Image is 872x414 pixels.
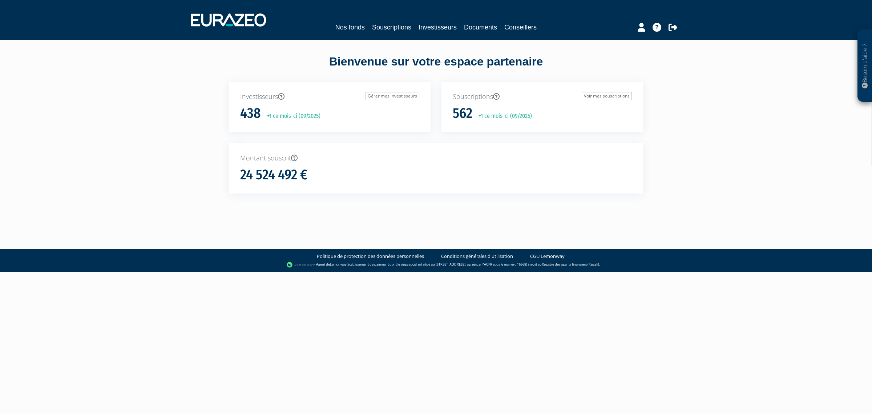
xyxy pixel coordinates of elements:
[453,106,472,121] h1: 562
[240,167,307,183] h1: 24 524 492 €
[223,53,649,82] div: Bienvenue sur votre espace partenaire
[464,22,497,32] a: Documents
[240,92,419,101] p: Investisseurs
[317,253,424,260] a: Politique de protection des données personnelles
[582,92,632,100] a: Voir mes souscriptions
[7,261,865,268] div: - Agent de (établissement de paiement dont le siège social est situé au [STREET_ADDRESS], agréé p...
[330,262,347,267] a: Lemonway
[419,22,457,32] a: Investisseurs
[240,106,261,121] h1: 438
[240,154,632,163] p: Montant souscrit
[262,112,320,120] p: +1 ce mois-ci (09/2025)
[191,13,266,27] img: 1732889491-logotype_eurazeo_blanc_rvb.png
[861,33,869,99] p: Besoin d'aide ?
[372,22,411,32] a: Souscriptions
[366,92,419,100] a: Gérer mes investisseurs
[335,22,365,32] a: Nos fonds
[441,253,513,260] a: Conditions générales d'utilisation
[504,22,537,32] a: Conseillers
[287,261,315,268] img: logo-lemonway.png
[473,112,532,120] p: +1 ce mois-ci (09/2025)
[453,92,632,101] p: Souscriptions
[530,253,565,260] a: CGU Lemonway
[542,262,599,267] a: Registre des agents financiers (Regafi)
